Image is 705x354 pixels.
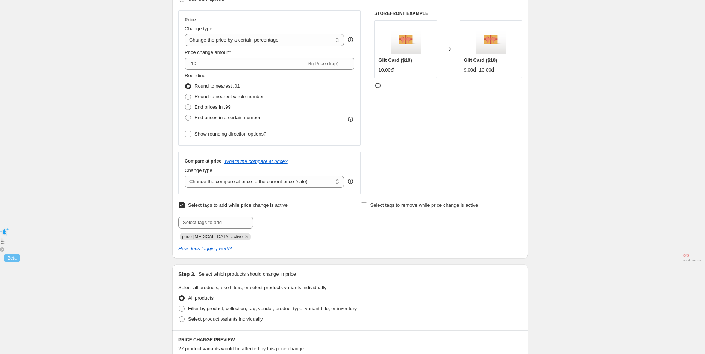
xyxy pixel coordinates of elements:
[479,66,494,74] strike: 10.00₫
[307,61,338,66] span: % (Price drop)
[347,36,354,43] div: help
[178,270,196,278] h2: Step 3.
[185,26,212,31] span: Change type
[243,233,250,240] button: Remove price-change-job-active
[178,246,232,251] a: How does tagging work?
[224,158,288,164] button: What's the compare at price?
[347,178,354,185] div: help
[378,66,394,74] div: 10.00₫
[178,285,326,290] span: Select all products, use filters, or select products variants individually
[182,234,243,239] span: price-change-job-active
[185,158,221,164] h3: Compare at price
[374,10,522,16] h6: STOREFRONT EXAMPLE
[391,24,421,54] img: gift_card_80x.png
[188,306,357,311] span: Filter by product, collection, tag, vendor, product type, variant title, or inventory
[194,83,240,89] span: Round to nearest .01
[464,66,476,74] div: 9.00₫
[370,202,478,208] span: Select tags to remove while price change is active
[194,104,231,110] span: End prices in .99
[185,49,231,55] span: Price change amount
[188,316,263,322] span: Select product variants individually
[185,17,196,23] h3: Price
[185,167,212,173] span: Change type
[194,94,264,99] span: Round to nearest whole number
[476,24,506,54] img: gift_card_80x.png
[188,202,288,208] span: Select tags to add while price change is active
[194,131,266,137] span: Show rounding direction options?
[194,115,260,120] span: End prices in a certain number
[185,58,306,70] input: -15
[178,337,522,343] h6: PRICE CHANGE PREVIEW
[185,73,206,78] span: Rounding
[178,217,253,229] input: Select tags to add
[199,270,296,278] p: Select which products should change in price
[178,346,305,351] span: 27 product variants would be affected by this price change:
[188,295,214,301] span: All products
[464,57,497,63] span: Gift Card ($10)
[378,57,412,63] span: Gift Card ($10)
